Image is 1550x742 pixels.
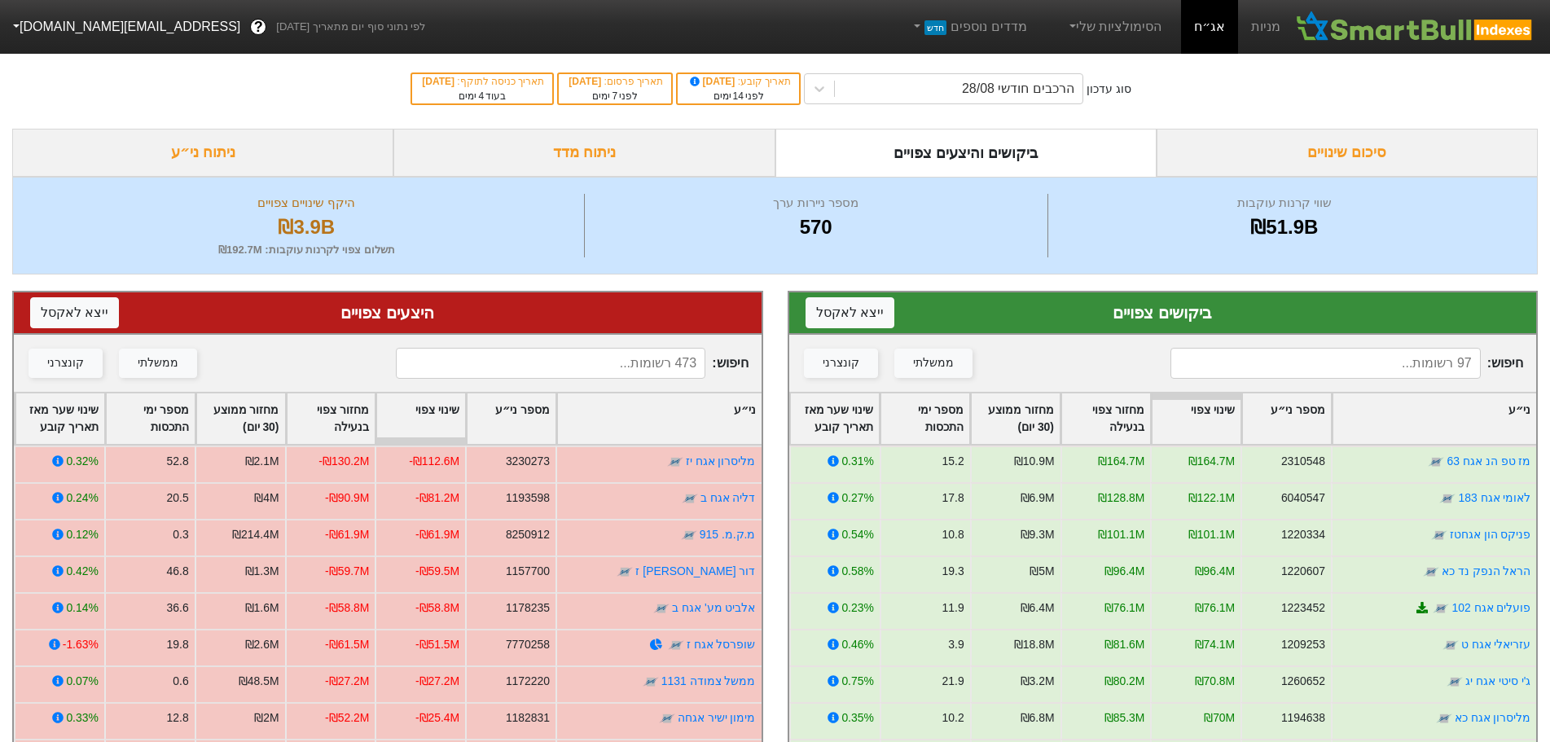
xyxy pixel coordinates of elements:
input: 473 רשומות... [396,348,706,379]
input: 97 רשומות... [1170,348,1481,379]
img: tase link [1439,490,1456,507]
img: tase link [643,674,659,690]
div: Toggle SortBy [557,393,761,444]
img: tase link [681,527,697,543]
div: ₪6.4M [1020,599,1054,617]
div: היקף שינויים צפויים [33,194,580,213]
div: ביקושים והיצעים צפויים [775,129,1157,177]
div: לפני ימים [686,89,791,103]
div: 1209253 [1280,636,1324,653]
div: ₪3.9B [33,213,580,242]
div: ₪51.9B [1052,213,1517,242]
div: ₪5M [1030,563,1054,580]
div: ₪10.9M [1013,453,1054,470]
a: מז טפ הנ אגח 63 [1447,454,1530,468]
div: סיכום שינויים [1157,129,1538,177]
div: ₪164.7M [1097,453,1144,470]
div: Toggle SortBy [196,393,285,444]
img: tase link [1430,527,1447,543]
div: ניתוח ני״ע [12,129,393,177]
div: -₪59.5M [415,563,459,580]
div: -₪59.7M [325,563,369,580]
div: ₪122.1M [1188,490,1234,507]
div: 12.8 [167,709,189,727]
a: הסימולציות שלי [1060,11,1169,43]
span: חדש [924,20,946,35]
a: מדדים נוספיםחדש [904,11,1034,43]
span: חיפוש : [1170,348,1523,379]
img: SmartBull [1293,11,1537,43]
div: Toggle SortBy [15,393,104,444]
div: 3.9 [948,636,964,653]
div: -₪112.6M [409,453,459,470]
img: tase link [1447,674,1463,690]
div: 1193598 [506,490,550,507]
div: 1260652 [1280,673,1324,690]
div: ניתוח מדד [393,129,775,177]
a: ממשל צמודה 1131 [661,674,756,687]
div: ₪85.3M [1104,709,1144,727]
div: ₪6.8M [1020,709,1054,727]
div: ביקושים צפויים [806,301,1521,325]
img: tase link [1435,710,1451,727]
img: tase link [667,454,683,470]
div: תאריך פרסום : [567,74,663,89]
div: ₪4M [254,490,279,507]
div: ממשלתי [138,354,178,372]
div: 1182831 [506,709,550,727]
div: 1172220 [506,673,550,690]
div: ₪80.2M [1104,673,1144,690]
img: tase link [1433,600,1449,617]
div: ₪74.1M [1194,636,1235,653]
a: מליסרון אגח כא [1454,711,1530,724]
div: 0.3 [173,526,188,543]
div: -₪51.5M [415,636,459,653]
div: 19.3 [942,563,964,580]
div: ₪101.1M [1188,526,1234,543]
div: ₪96.4M [1104,563,1144,580]
a: דור [PERSON_NAME] ז [635,564,755,577]
div: 10.2 [942,709,964,727]
span: 4 [478,90,484,102]
div: -₪61.5M [325,636,369,653]
img: tase link [659,710,675,727]
img: tase link [617,564,633,580]
div: ₪101.1M [1097,526,1144,543]
div: -₪52.2M [325,709,369,727]
button: ממשלתי [894,349,973,378]
div: סוג עדכון [1087,81,1131,98]
a: פניקס הון אגחטז [1449,528,1530,541]
div: היצעים צפויים [30,301,745,325]
div: 2310548 [1280,453,1324,470]
div: ₪96.4M [1194,563,1235,580]
a: דליה אגח ב [700,491,756,504]
span: חיפוש : [396,348,749,379]
button: ייצא לאקסל [30,297,119,328]
div: 3230273 [506,453,550,470]
button: קונצרני [29,349,103,378]
div: 0.31% [841,453,873,470]
div: ₪70M [1204,709,1235,727]
div: 6040547 [1280,490,1324,507]
div: Toggle SortBy [1061,393,1150,444]
div: ₪214.4M [232,526,279,543]
div: ₪48.5M [239,673,279,690]
div: 1220607 [1280,563,1324,580]
a: מימון ישיר אגחה [678,711,756,724]
div: 570 [589,213,1043,242]
span: ? [254,16,263,38]
div: Toggle SortBy [106,393,195,444]
div: ₪2.1M [245,453,279,470]
div: 0.14% [66,599,98,617]
div: שווי קרנות עוקבות [1052,194,1517,213]
div: -₪90.9M [325,490,369,507]
div: -₪61.9M [325,526,369,543]
img: tase link [682,490,698,507]
div: 0.33% [66,709,98,727]
button: ממשלתי [119,349,197,378]
a: אלביט מע' אגח ב [672,601,755,614]
img: tase link [653,600,670,617]
div: 10.8 [942,526,964,543]
div: -₪25.4M [415,709,459,727]
div: Toggle SortBy [287,393,375,444]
